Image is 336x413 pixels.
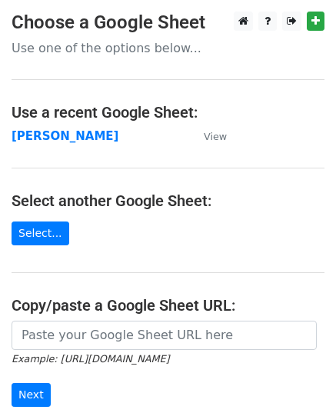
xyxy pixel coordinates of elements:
[12,321,317,350] input: Paste your Google Sheet URL here
[12,383,51,407] input: Next
[12,12,324,34] h3: Choose a Google Sheet
[12,103,324,122] h4: Use a recent Google Sheet:
[12,192,324,210] h4: Select another Google Sheet:
[12,221,69,245] a: Select...
[204,131,227,142] small: View
[12,353,169,365] small: Example: [URL][DOMAIN_NAME]
[12,296,324,315] h4: Copy/paste a Google Sheet URL:
[188,129,227,143] a: View
[12,129,118,143] a: [PERSON_NAME]
[12,40,324,56] p: Use one of the options below...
